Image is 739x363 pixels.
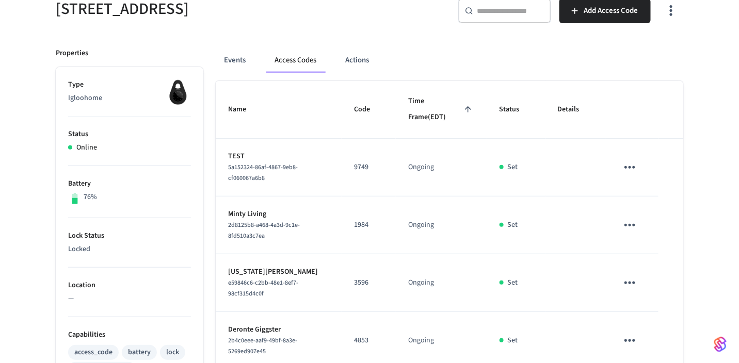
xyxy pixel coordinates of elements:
div: lock [166,347,179,358]
p: Igloohome [68,93,191,104]
p: 76% [84,192,97,203]
p: Set [508,277,518,288]
span: Name [228,102,260,118]
img: igloohome_igke [165,79,191,105]
span: 5a152324-86af-4867-9eb8-cf060067a6b8 [228,163,298,183]
span: Time Frame(EDT) [408,93,475,126]
p: Type [68,79,191,90]
p: Properties [56,48,88,59]
td: Ongoing [396,139,487,196]
p: — [68,293,191,304]
p: Online [76,142,97,153]
span: Status [500,102,533,118]
p: 9749 [354,162,383,173]
button: Events [216,48,254,73]
span: Code [354,102,383,118]
p: Locked [68,244,191,255]
span: e59846c6-c2bb-48e1-8ef7-98cf315d4c0f [228,278,298,298]
p: Capabilities [68,329,191,340]
p: Lock Status [68,230,191,241]
button: Actions [337,48,377,73]
p: Set [508,162,518,173]
span: 2b4c0eee-aaf9-49bf-8a3e-5269ed907e45 [228,336,297,356]
p: [US_STATE][PERSON_NAME] [228,267,329,277]
img: SeamLogoGradient.69752ec5.svg [714,336,727,353]
div: ant example [216,48,683,73]
p: Location [68,280,191,291]
button: Access Codes [266,48,325,73]
span: Details [558,102,593,118]
p: 1984 [354,220,383,230]
p: Set [508,220,518,230]
span: 2d8125b8-a468-4a3d-9c1e-8fd510a3c7ea [228,221,300,240]
p: TEST [228,151,329,162]
p: 4853 [354,335,383,346]
div: access_code [74,347,113,358]
p: Battery [68,178,191,189]
p: Set [508,335,518,346]
td: Ongoing [396,254,487,312]
p: Deronte Giggster [228,324,329,335]
td: Ongoing [396,196,487,254]
div: battery [128,347,151,358]
p: Minty Living [228,209,329,220]
span: Add Access Code [584,4,638,18]
p: 3596 [354,277,383,288]
p: Status [68,129,191,140]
